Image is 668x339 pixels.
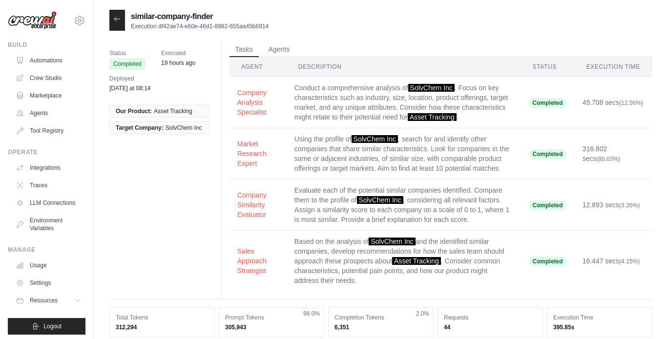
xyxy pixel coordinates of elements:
[416,310,429,318] span: 2.0%
[12,88,85,103] a: Marketplace
[116,107,152,115] span: Our Product:
[575,179,652,231] td: 12.893 secs
[287,128,521,179] td: Using the profile of , search for and identify other companies that share similar characteristics...
[161,60,195,66] time: August 28, 2025 at 14:58 CDT
[596,156,620,162] span: (80.03%)
[166,124,202,132] span: SolvChem Inc
[230,57,287,77] th: Agent
[109,48,146,58] span: Status
[369,238,415,245] span: SolvChem Inc
[529,149,567,159] span: Completed
[12,160,85,176] a: Integrations
[287,57,521,77] th: Description
[8,246,85,254] div: Manage
[12,53,85,68] a: Automations
[287,179,521,231] td: Evaluate each of the potential similar companies identified. Compare them to the profile of , con...
[116,314,209,321] dt: Total Tokens
[619,202,640,209] span: (3.26%)
[575,231,652,292] td: 16.447 secs
[154,107,192,115] span: Asset Tracking
[12,258,85,273] a: Usage
[8,41,85,49] div: Build
[161,48,195,58] span: Executed
[131,22,269,30] p: Execution df42ae74-e60e-46d1-8982-655aa45b6814
[575,128,652,179] td: 316.802 secs
[12,123,85,139] a: Tool Registry
[553,323,646,331] dd: 395.85s
[109,74,151,83] span: Deployed
[109,85,151,92] time: August 27, 2025 at 08:14 CDT
[392,257,441,265] span: Asset Tracking
[575,77,652,128] td: 49.708 secs
[444,314,537,321] dt: Requests
[225,323,318,331] dd: 305,943
[287,231,521,292] td: Based on the analysis of and the identified similar companies, develop recommendations for how th...
[237,190,279,219] button: Company Similarity Evaluator
[529,257,567,266] span: Completed
[12,275,85,291] a: Settings
[12,105,85,121] a: Agents
[303,310,320,318] span: 98.0%
[237,139,279,168] button: Market Research Expert
[529,200,567,210] span: Completed
[575,57,652,77] th: Execution Time
[30,297,58,304] span: Resources
[334,314,427,321] dt: Completion Tokens
[444,323,537,331] dd: 44
[8,318,85,335] button: Logout
[12,213,85,236] a: Environment Variables
[109,58,146,70] span: Completed
[408,113,457,121] span: Asset Tracking
[521,57,575,77] th: Status
[263,42,296,57] button: Agents
[12,293,85,308] button: Resources
[237,246,279,276] button: Sales Approach Strategist
[334,323,427,331] dd: 6,351
[287,77,521,128] td: Conduct a comprehensive analysis of . Focus on key characteristics such as industry, size, locati...
[8,148,85,156] div: Operate
[12,195,85,211] a: LLM Connections
[619,100,643,106] span: (12.56%)
[357,196,403,204] span: SolvChem Inc
[408,84,455,92] span: SolvChem Inc
[225,314,318,321] dt: Prompt Tokens
[131,11,269,22] h2: similar-company-finder
[553,314,646,321] dt: Execution Time
[8,11,57,30] img: Logo
[237,88,279,117] button: Company Analysis Specialist
[352,135,398,143] span: SolvChem Inc
[43,322,62,330] span: Logout
[529,98,567,108] span: Completed
[116,124,164,132] span: Target Company:
[12,178,85,193] a: Traces
[619,258,640,265] span: (4.15%)
[230,42,259,57] button: Tasks
[116,323,209,331] dd: 312,294
[12,70,85,86] a: Crew Studio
